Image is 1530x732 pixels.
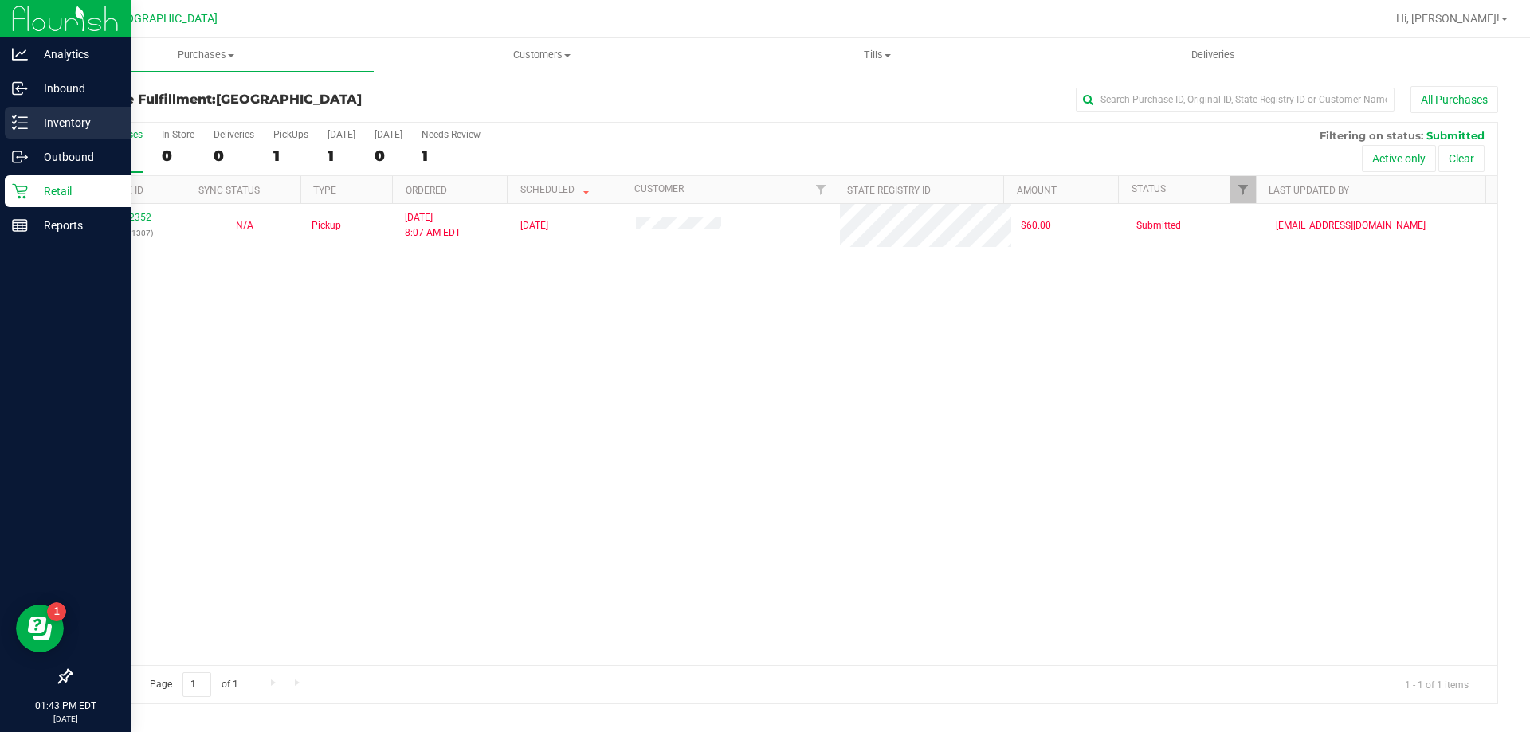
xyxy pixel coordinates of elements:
iframe: Resource center [16,605,64,652]
span: 1 - 1 of 1 items [1392,672,1481,696]
button: Active only [1362,145,1436,172]
input: 1 [182,672,211,697]
span: $60.00 [1021,218,1051,233]
inline-svg: Inbound [12,80,28,96]
button: Clear [1438,145,1485,172]
span: Submitted [1136,218,1181,233]
button: All Purchases [1410,86,1498,113]
inline-svg: Analytics [12,46,28,62]
div: Needs Review [422,129,481,140]
a: Amount [1017,185,1057,196]
span: Purchases [38,48,374,62]
div: 1 [273,147,308,165]
a: Filter [807,176,834,203]
inline-svg: Retail [12,183,28,199]
div: 0 [214,147,254,165]
span: Pickup [312,218,341,233]
a: Filter [1230,176,1256,203]
p: 01:43 PM EDT [7,699,124,713]
span: Submitted [1426,129,1485,142]
span: [DATE] [520,218,548,233]
div: PickUps [273,129,308,140]
span: Filtering on status: [1320,129,1423,142]
input: Search Purchase ID, Original ID, State Registry ID or Customer Name... [1076,88,1395,112]
a: 12012352 [107,212,151,223]
div: 0 [375,147,402,165]
inline-svg: Reports [12,217,28,233]
span: Customers [375,48,708,62]
inline-svg: Inventory [12,115,28,131]
div: [DATE] [375,129,402,140]
a: State Registry ID [847,185,931,196]
div: [DATE] [328,129,355,140]
a: Status [1132,183,1166,194]
a: Ordered [406,185,447,196]
p: Outbound [28,147,124,166]
p: Analytics [28,45,124,64]
span: [DATE] 8:07 AM EDT [405,210,461,241]
div: Deliveries [214,129,254,140]
p: Retail [28,182,124,201]
span: Hi, [PERSON_NAME]! [1396,12,1500,25]
div: 1 [422,147,481,165]
button: N/A [236,218,253,233]
span: Page of 1 [136,672,251,697]
p: [DATE] [7,713,124,725]
p: Inbound [28,79,124,98]
p: Reports [28,216,124,235]
span: Tills [710,48,1044,62]
iframe: Resource center unread badge [47,602,66,621]
div: 0 [162,147,194,165]
a: Tills [709,38,1045,72]
div: 1 [328,147,355,165]
span: [GEOGRAPHIC_DATA] [216,92,362,107]
a: Type [313,185,336,196]
p: Inventory [28,113,124,132]
a: Customer [634,183,684,194]
a: Scheduled [520,184,593,195]
span: Deliveries [1170,48,1257,62]
span: Not Applicable [236,220,253,231]
a: Customers [374,38,709,72]
span: [GEOGRAPHIC_DATA] [108,12,218,25]
span: [EMAIL_ADDRESS][DOMAIN_NAME] [1276,218,1426,233]
inline-svg: Outbound [12,149,28,165]
a: Purchases [38,38,374,72]
a: Sync Status [198,185,260,196]
a: Last Updated By [1269,185,1349,196]
div: In Store [162,129,194,140]
h3: Purchase Fulfillment: [70,92,546,107]
a: Deliveries [1045,38,1381,72]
